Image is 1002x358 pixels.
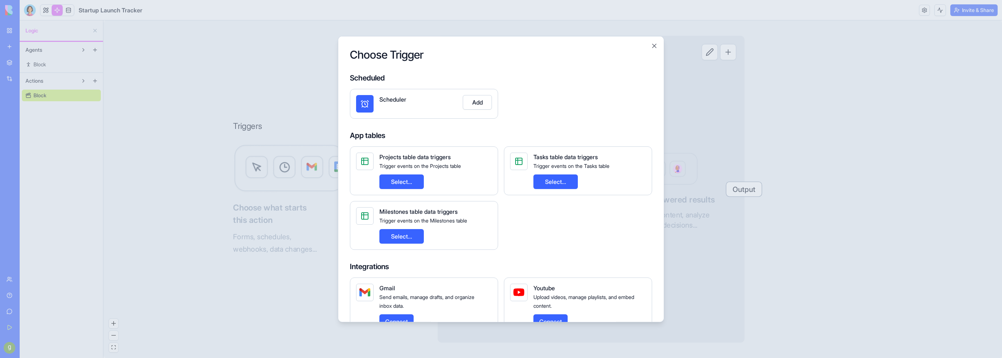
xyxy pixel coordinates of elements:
[651,42,658,49] button: Close
[379,153,451,160] span: Projects table data triggers
[350,48,652,61] h2: Choose Trigger
[350,261,652,271] h4: Integrations
[533,284,555,291] span: Youtube
[533,162,610,169] span: Trigger events on the Tasks table
[350,72,652,83] h4: Scheduled
[379,294,474,308] span: Send emails, manage drafts, and organize inbox data.
[379,174,424,189] button: Select...
[379,229,424,243] button: Select...
[463,95,492,109] button: Add
[533,153,598,160] span: Tasks table data triggers
[379,95,406,103] span: Scheduler
[350,130,652,140] h4: App tables
[379,314,414,329] button: Connect
[533,174,578,189] button: Select...
[379,217,467,223] span: Trigger events on the Milestones table
[379,162,461,169] span: Trigger events on the Projects table
[379,284,395,291] span: Gmail
[533,294,634,308] span: Upload videos, manage playlists, and embed content.
[533,314,568,329] button: Connect
[379,208,458,215] span: Milestones table data triggers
